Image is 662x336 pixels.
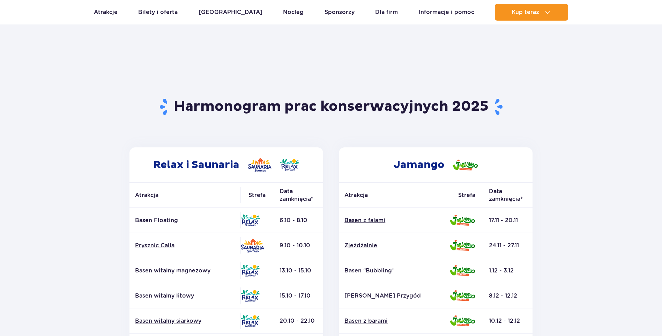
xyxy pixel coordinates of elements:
a: Nocleg [283,4,304,21]
th: Atrakcja [339,183,450,208]
img: Jamango [450,315,475,326]
a: Atrakcje [94,4,118,21]
a: Basen “Bubbling” [344,267,444,275]
th: Data zamknięcia* [483,183,533,208]
h1: Harmonogram prac konserwacyjnych 2025 [127,98,535,116]
img: Jamango [450,265,475,276]
th: Strefa [450,183,483,208]
img: Relax [280,159,299,171]
td: 13.10 - 15.10 [274,258,323,283]
img: Saunaria [240,239,264,253]
img: Relax [240,214,260,226]
img: Jamango [453,160,478,170]
a: Sponsorzy [325,4,355,21]
a: [GEOGRAPHIC_DATA] [199,4,262,21]
p: Basen Floating [135,217,235,224]
td: 20.10 - 22.10 [274,308,323,334]
img: Jamango [450,215,475,226]
td: 9.10 - 10.10 [274,233,323,258]
td: 6.10 - 8.10 [274,208,323,233]
th: Atrakcja [129,183,240,208]
td: 17.11 - 20.11 [483,208,533,233]
img: Saunaria [248,158,272,172]
td: 15.10 - 17.10 [274,283,323,308]
img: Relax [240,315,260,327]
td: 10.12 - 12.12 [483,308,533,334]
img: Relax [240,290,260,302]
a: Prysznic Calla [135,242,235,249]
a: Informacje i pomoc [419,4,474,21]
td: 24.11 - 27.11 [483,233,533,258]
a: Dla firm [375,4,398,21]
a: Basen z barami [344,317,444,325]
th: Data zamknięcia* [274,183,323,208]
a: Bilety i oferta [138,4,178,21]
span: Kup teraz [512,9,539,15]
td: 1.12 - 3.12 [483,258,533,283]
a: Basen witalny litowy [135,292,235,300]
td: 8.12 - 12.12 [483,283,533,308]
a: Basen z falami [344,217,444,224]
a: Basen witalny siarkowy [135,317,235,325]
h2: Jamango [339,147,533,182]
a: [PERSON_NAME] Przygód [344,292,444,300]
img: Relax [240,265,260,277]
img: Jamango [450,240,475,251]
th: Strefa [240,183,274,208]
a: Zjeżdżalnie [344,242,444,249]
h2: Relax i Saunaria [129,147,323,182]
button: Kup teraz [495,4,568,21]
img: Jamango [450,290,475,301]
a: Basen witalny magnezowy [135,267,235,275]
